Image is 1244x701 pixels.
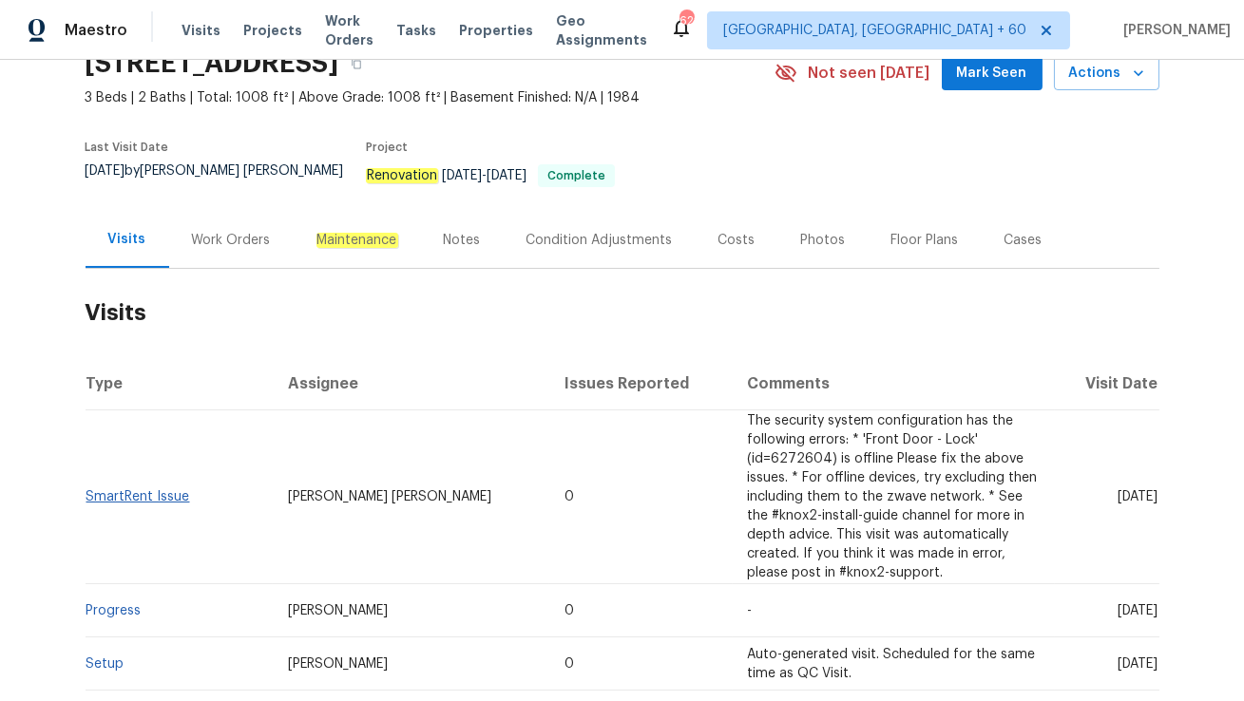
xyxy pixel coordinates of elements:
span: Work Orders [325,11,373,49]
span: Actions [1069,62,1144,85]
span: [DATE] [86,164,125,178]
div: Notes [444,231,481,250]
div: 622 [679,11,693,30]
span: [DATE] [1119,657,1158,671]
span: [PERSON_NAME] [PERSON_NAME] [288,490,491,503]
th: Issues Reported [549,357,733,410]
th: Assignee [273,357,549,410]
span: [DATE] [1119,604,1158,617]
span: 0 [565,490,574,503]
div: Costs [718,231,756,250]
span: Complete [540,170,613,181]
button: Actions [1054,56,1159,91]
button: Copy Address [339,47,373,81]
span: [PERSON_NAME] [1116,21,1231,40]
span: The security system configuration has the following errors: * 'Front Door - Lock' (id=6272604) is... [748,414,1038,579]
th: Comments [733,357,1055,410]
div: Floor Plans [891,231,959,250]
span: [PERSON_NAME] [288,604,388,617]
th: Type [86,357,273,410]
span: 3 Beds | 2 Baths | Total: 1008 ft² | Above Grade: 1008 ft² | Basement Finished: N/A | 1984 [86,88,775,107]
a: SmartRent Issue [86,490,190,503]
span: [DATE] [442,169,482,182]
a: Progress [86,604,142,617]
span: [PERSON_NAME] [288,657,388,671]
span: Tasks [396,24,436,37]
div: by [PERSON_NAME] [PERSON_NAME] [86,164,366,200]
div: Cases [1005,231,1043,250]
span: Not seen [DATE] [809,64,930,83]
a: Setup [86,657,124,671]
div: Photos [801,231,846,250]
h2: [STREET_ADDRESS] [86,54,339,73]
div: Condition Adjustments [526,231,673,250]
span: 0 [565,657,574,671]
span: Maestro [65,21,127,40]
th: Visit Date [1055,357,1159,410]
span: Visits [182,21,220,40]
button: Mark Seen [942,56,1043,91]
em: Maintenance [316,233,398,248]
span: 0 [565,604,574,617]
em: Renovation [366,168,438,183]
div: Work Orders [192,231,271,250]
span: Last Visit Date [86,142,169,153]
span: [DATE] [487,169,526,182]
span: Mark Seen [957,62,1027,85]
span: Geo Assignments [556,11,647,49]
span: - [442,169,526,182]
span: Project [366,142,408,153]
span: [GEOGRAPHIC_DATA], [GEOGRAPHIC_DATA] + 60 [723,21,1026,40]
span: - [748,604,753,617]
span: Properties [459,21,533,40]
span: Auto-generated visit. Scheduled for the same time as QC Visit. [748,648,1036,680]
span: Projects [243,21,302,40]
span: [DATE] [1119,490,1158,503]
h2: Visits [86,269,1159,357]
div: Visits [108,230,146,249]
